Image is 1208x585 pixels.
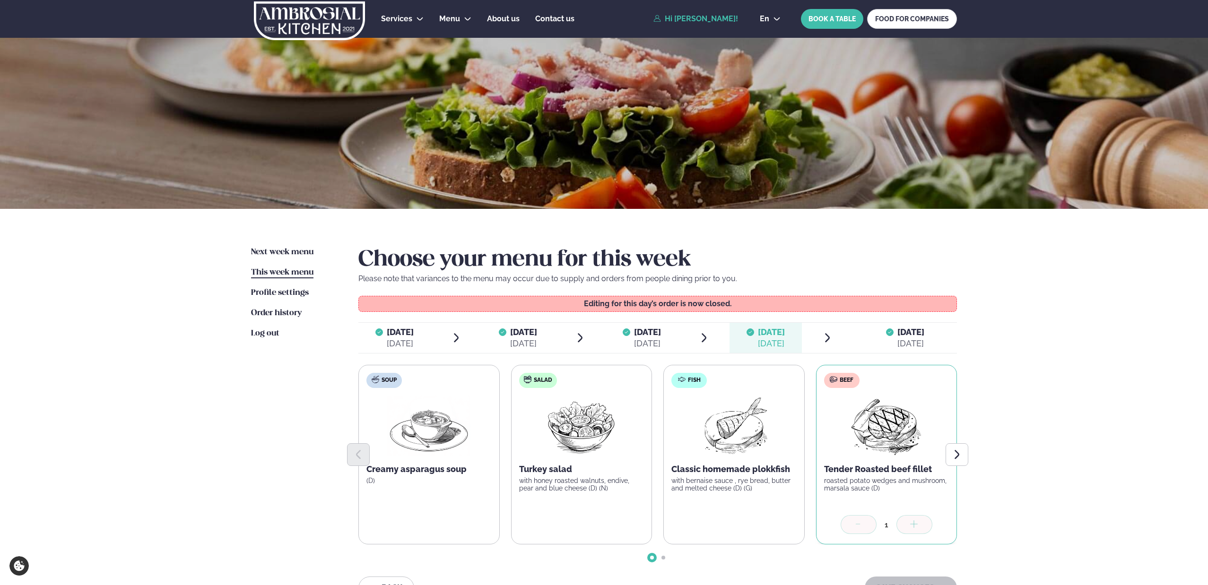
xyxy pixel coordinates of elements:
[372,376,379,383] img: soup.svg
[358,247,957,273] h2: Choose your menu for this week
[251,247,313,258] a: Next week menu
[524,376,531,383] img: salad.svg
[824,477,949,492] p: roasted potato wedges and mushroom, marsala sauce (D)
[347,443,370,466] button: Previous slide
[801,9,863,29] button: BOOK A TABLE
[539,396,623,456] img: Salad.png
[519,464,644,475] p: Turkey salad
[752,15,788,23] button: en
[535,13,574,25] a: Contact us
[867,9,957,29] a: FOOD FOR COMPANIES
[251,248,313,256] span: Next week menu
[251,309,302,317] span: Order history
[510,327,537,337] span: [DATE]
[366,464,492,475] p: Creamy asparagus soup
[661,556,665,559] span: Go to slide 2
[535,14,574,23] span: Contact us
[381,14,412,23] span: Services
[634,327,661,337] span: [DATE]
[510,338,537,349] div: [DATE]
[840,377,853,384] span: Beef
[534,377,552,384] span: Salad
[253,1,366,40] img: logo
[9,556,29,576] a: Cookie settings
[897,327,924,337] span: [DATE]
[830,376,837,383] img: beef.svg
[251,308,302,319] a: Order history
[368,300,947,308] p: Editing for this day’s order is now closed.
[760,15,769,23] span: en
[251,289,309,297] span: Profile settings
[844,396,928,456] img: Beef-Meat.png
[387,338,414,349] div: [DATE]
[366,477,492,484] p: (D)
[824,464,949,475] p: Tender Roasted beef fillet
[382,377,397,384] span: Soup
[671,477,797,492] p: with bernaise sauce , rye bread, butter and melted cheese (D) (G)
[519,477,644,492] p: with honey roasted walnuts, endive, pear and blue cheese (D) (N)
[439,13,460,25] a: Menu
[758,327,785,338] span: [DATE]
[758,338,785,349] div: [DATE]
[251,268,313,276] span: This week menu
[387,327,414,337] span: [DATE]
[692,396,776,456] img: Fish.png
[897,338,924,349] div: [DATE]
[653,15,738,23] a: Hi [PERSON_NAME]!
[678,376,686,383] img: fish.svg
[381,13,412,25] a: Services
[251,287,309,299] a: Profile settings
[251,267,313,278] a: This week menu
[358,273,957,284] p: Please note that variances to the menu may occur due to supply and orders from people dining prio...
[877,519,896,530] div: 1
[650,556,654,559] span: Go to slide 1
[487,13,520,25] a: About us
[946,443,968,466] button: Next slide
[487,14,520,23] span: About us
[251,328,279,339] a: Log out
[439,14,460,23] span: Menu
[251,329,279,337] span: Log out
[634,338,661,349] div: [DATE]
[688,377,701,384] span: Fish
[387,396,470,456] img: Soup.png
[671,464,797,475] p: Classic homemade plokkfish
